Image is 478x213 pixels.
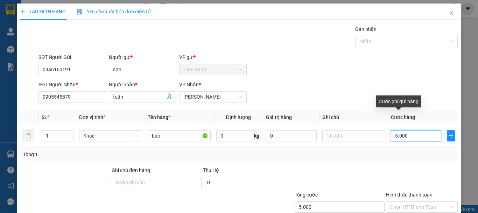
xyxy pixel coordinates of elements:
[376,95,421,107] div: Cước phí gửi hàng
[77,9,83,15] img: icon
[447,133,455,139] span: plus
[226,114,251,120] span: Định lượng
[322,130,385,141] input: Ghi Chú
[109,81,176,88] div: Người nhận
[203,167,219,173] span: Thu Hộ
[83,131,138,141] span: Khác
[447,130,455,141] button: plus
[442,4,461,23] button: Close
[386,192,433,198] label: Hình thức thanh toán
[42,114,47,120] span: SL
[23,130,34,141] button: delete
[112,177,202,188] input: Ghi chú đơn hàng
[179,82,199,87] span: VP Nhận
[355,26,377,32] label: Gán nhãn
[38,53,106,61] div: SĐT Người Gửi
[266,130,316,141] input: 0
[20,9,25,14] span: plus
[109,53,176,61] div: Người gửi
[148,114,170,120] span: Tên hàng
[179,53,247,61] div: VP gửi
[183,64,242,75] span: Cam Ranh
[77,9,151,14] span: Yêu cầu xuất hóa đơn điện tử
[38,81,106,88] div: SĐT Người Nhận
[253,130,260,141] span: kg
[167,94,172,100] span: user-add
[23,151,185,158] div: Tổng: 1
[183,92,242,102] span: Phạm Ngũ Lão
[391,114,415,120] span: Cước hàng
[112,167,150,173] label: Ghi chú đơn hàng
[266,114,292,120] span: Giá trị hàng
[449,10,454,16] span: close
[20,9,66,14] span: TẠO ĐƠN HÀNG
[79,114,105,120] span: Đơn vị tính
[295,192,318,198] span: Tổng cước
[148,130,211,141] input: VD: Bàn, Ghế
[319,111,388,124] th: Ghi chú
